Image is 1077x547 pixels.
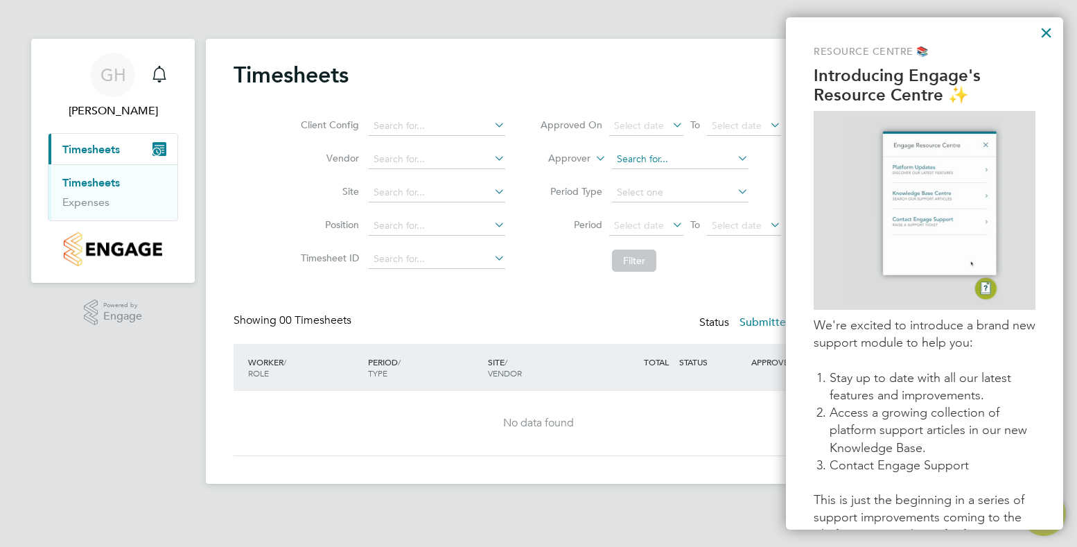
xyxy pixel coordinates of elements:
span: Select date [614,219,664,232]
span: TYPE [368,367,387,379]
span: GH [100,66,126,84]
img: smartmanagedsolutions-logo-retina.png [64,232,161,266]
label: Period [540,218,602,231]
a: Timesheets [62,176,120,189]
button: Close [1040,21,1053,44]
input: Search for... [369,150,505,169]
img: GIF of Resource Centre being opened [847,116,1002,304]
span: To [686,216,704,234]
div: No data found [247,416,830,431]
span: Timesheets [62,143,120,156]
div: WORKER [245,349,365,385]
label: Vendor [297,152,359,164]
span: Powered by [103,299,142,311]
li: Stay up to date with all our latest features and improvements. [830,370,1035,404]
div: Showing [234,313,354,328]
span: / [283,356,286,367]
span: TOTAL [644,356,669,367]
label: Timesheet ID [297,252,359,264]
label: Site [297,185,359,198]
button: Filter [612,250,656,272]
label: Approver [528,152,590,166]
span: To [686,116,704,134]
input: Search for... [369,183,505,202]
div: SITE [484,349,604,385]
p: We're excited to introduce a brand new support module to help you: [814,317,1035,351]
span: Select date [712,219,762,232]
h2: Timesheets [234,61,349,89]
span: 00 Timesheets [279,313,351,327]
span: / [505,356,507,367]
div: Status [699,313,816,333]
a: Go to home page [48,232,178,266]
a: Go to account details [48,53,178,119]
span: ROLE [248,367,269,379]
span: Engage [103,311,142,322]
span: VENDOR [488,367,522,379]
p: Resource Centre ✨ [814,85,1035,105]
div: APPROVER [748,349,820,374]
div: PERIOD [365,349,484,385]
p: Introducing Engage's [814,66,1035,86]
input: Search for... [369,116,505,136]
nav: Main navigation [31,39,195,283]
label: Period Type [540,185,602,198]
input: Select one [612,183,748,202]
label: Position [297,218,359,231]
span: Select date [614,119,664,132]
div: STATUS [676,349,748,374]
li: Contact Engage Support [830,457,1035,474]
label: Client Config [297,119,359,131]
li: Access a growing collection of platform support articles in our new Knowledge Base. [830,404,1035,457]
label: Submitted [739,315,813,329]
span: Select date [712,119,762,132]
input: Search for... [369,250,505,269]
span: Gareth Harris [48,103,178,119]
p: Resource Centre 📚 [814,45,1035,59]
span: / [398,356,401,367]
label: Approved On [540,119,602,131]
input: Search for... [612,150,748,169]
input: Search for... [369,216,505,236]
a: Expenses [62,196,110,209]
